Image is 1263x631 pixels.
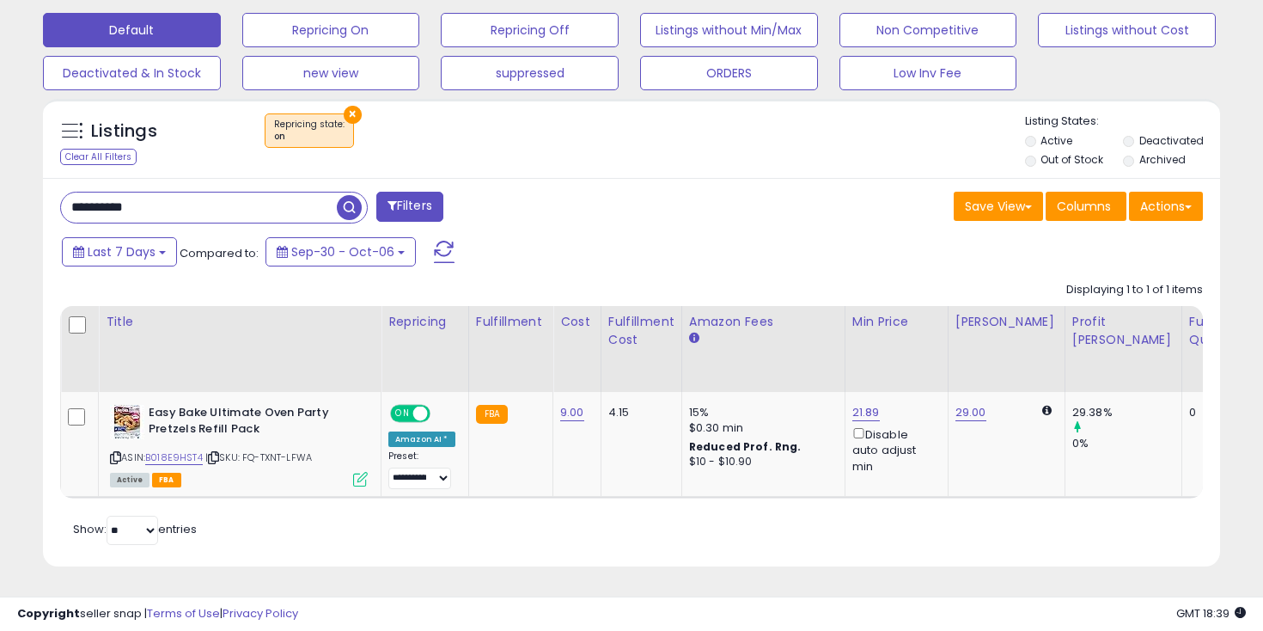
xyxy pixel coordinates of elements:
div: Clear All Filters [60,149,137,165]
b: Easy Bake Ultimate Oven Party Pretzels Refill Pack [149,405,357,441]
button: new view [242,56,420,90]
button: Default [43,13,221,47]
span: FBA [152,473,181,487]
button: Low Inv Fee [839,56,1017,90]
button: Repricing On [242,13,420,47]
label: Deactivated [1139,133,1204,148]
div: Fulfillment [476,313,546,331]
span: Sep-30 - Oct-06 [291,243,394,260]
span: Last 7 Days [88,243,156,260]
div: [PERSON_NAME] [955,313,1058,331]
div: 29.38% [1072,405,1181,420]
div: Title [106,313,374,331]
div: Amazon AI * [388,432,455,447]
div: Min Price [852,313,941,331]
span: Repricing state : [274,118,345,144]
div: Disable auto adjust min [852,425,935,475]
div: Cost [560,313,594,331]
div: Fulfillable Quantity [1189,313,1248,349]
a: 29.00 [955,404,986,421]
button: ORDERS [640,56,818,90]
div: Profit [PERSON_NAME] [1072,313,1175,349]
img: 613G4gJGidL._SL40_.jpg [110,405,144,439]
i: Calculated using Dynamic Max Price. [1042,405,1052,416]
div: 0 [1189,405,1242,420]
p: Listing States: [1025,113,1221,130]
div: 15% [689,405,832,420]
button: Non Competitive [839,13,1017,47]
div: seller snap | | [17,606,298,622]
small: FBA [476,405,508,424]
span: Compared to: [180,245,259,261]
span: | SKU: FQ-TXNT-LFWA [205,450,312,464]
button: Actions [1129,192,1203,221]
button: Last 7 Days [62,237,177,266]
span: All listings currently available for purchase on Amazon [110,473,149,487]
div: $10 - $10.90 [689,455,832,469]
span: OFF [428,407,455,421]
span: Show: entries [73,521,197,537]
a: 21.89 [852,404,880,421]
button: suppressed [441,56,619,90]
button: Columns [1046,192,1126,221]
div: ASIN: [110,405,368,485]
div: on [274,131,345,143]
span: ON [392,407,413,421]
span: Columns [1057,198,1111,215]
a: Privacy Policy [223,605,298,622]
div: Repricing [388,313,461,331]
div: 0% [1072,436,1181,451]
label: Active [1040,133,1072,148]
button: Repricing Off [441,13,619,47]
div: $0.30 min [689,420,832,436]
b: Reduced Prof. Rng. [689,439,802,454]
a: 9.00 [560,404,584,421]
div: Amazon Fees [689,313,838,331]
button: Save View [954,192,1043,221]
span: 2025-10-14 18:39 GMT [1176,605,1246,622]
small: Amazon Fees. [689,331,699,346]
a: B018E9HST4 [145,450,203,465]
button: Filters [376,192,443,222]
a: Terms of Use [147,605,220,622]
div: 4.15 [608,405,668,420]
div: Fulfillment Cost [608,313,674,349]
label: Out of Stock [1040,152,1103,167]
button: Listings without Cost [1038,13,1216,47]
strong: Copyright [17,605,80,622]
label: Archived [1139,152,1186,167]
button: × [344,106,362,124]
button: Deactivated & In Stock [43,56,221,90]
button: Sep-30 - Oct-06 [265,237,416,266]
div: Preset: [388,450,455,489]
div: Displaying 1 to 1 of 1 items [1066,282,1203,298]
button: Listings without Min/Max [640,13,818,47]
h5: Listings [91,119,157,144]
